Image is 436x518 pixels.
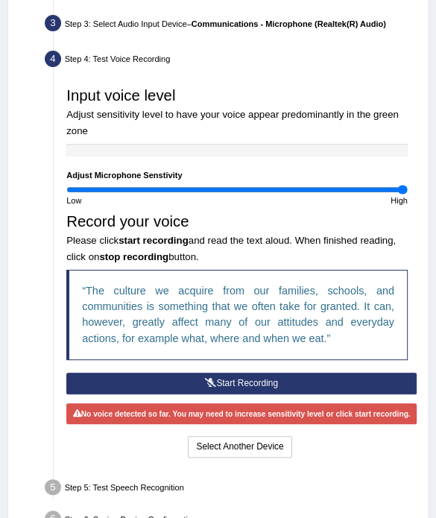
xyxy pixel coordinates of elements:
[187,19,386,28] span: –
[66,213,408,263] h3: Record your voice
[40,11,423,39] div: Step 3: Select Audio Input Device
[99,251,168,262] b: stop recording
[119,235,189,246] b: start recording
[66,403,417,424] div: No voice detected so far. You may need to increase sensitivity level or click start recording.
[66,109,399,136] small: Adjust sensitivity level to have your voice appear predominantly in the green zone
[188,436,291,458] button: Select Another Device
[66,169,182,181] label: Adjust Microphone Senstivity
[40,47,423,75] div: Step 4: Test Voice Recording
[82,285,394,344] q: The culture we acquire from our families, schools, and communities is something that we often tak...
[60,195,237,206] div: Low
[237,195,414,206] div: High
[66,87,408,137] h3: Input voice level
[66,373,417,394] button: Start Recording
[66,235,396,262] small: Please click and read the text aloud. When finished reading, click on button.
[192,19,386,28] b: Communications - Microphone (Realtek(R) Audio)
[40,476,423,503] div: Step 5: Test Speech Recognition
